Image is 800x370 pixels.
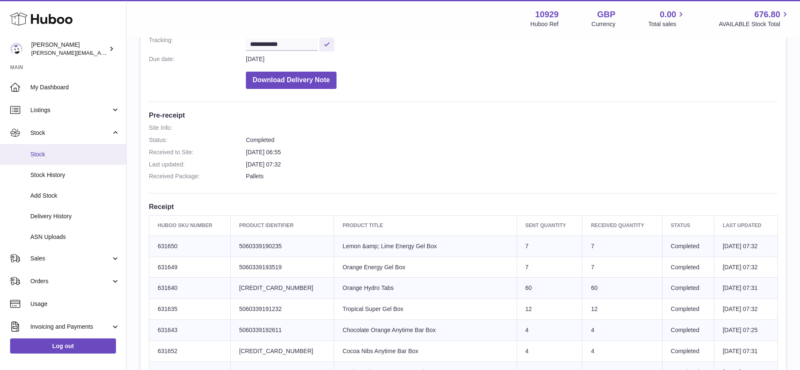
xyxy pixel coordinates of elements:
button: Download Delivery Note [246,72,337,89]
span: Delivery History [30,212,120,220]
td: Completed [662,257,714,278]
dd: Completed [246,136,778,144]
td: 631643 [149,320,231,341]
dd: [DATE] 07:32 [246,161,778,169]
td: [CREDIT_CARD_NUMBER] [230,278,334,299]
th: Last updated [714,216,777,236]
span: 676.80 [754,9,780,20]
td: Orange Hydro Tabs [334,278,517,299]
dd: [DATE] [246,55,778,63]
td: 631650 [149,236,231,257]
th: Product title [334,216,517,236]
td: 5060339192611 [230,320,334,341]
td: 4 [517,320,582,341]
dt: Site Info: [149,124,246,132]
td: Tropical Super Gel Box [334,299,517,320]
td: [DATE] 07:25 [714,320,777,341]
td: Chocolate Orange Anytime Bar Box [334,320,517,341]
dd: [DATE] 06:55 [246,148,778,156]
dd: Pallets [246,172,778,180]
th: Received Quantity [582,216,662,236]
span: Invoicing and Payments [30,323,111,331]
th: Status [662,216,714,236]
h3: Receipt [149,202,778,211]
td: 4 [582,341,662,362]
td: Completed [662,341,714,362]
span: 0.00 [660,9,676,20]
dt: Last updated: [149,161,246,169]
img: thomas@otesports.co.uk [10,43,23,55]
td: Orange Energy Gel Box [334,257,517,278]
td: 5060339193519 [230,257,334,278]
a: Log out [10,338,116,354]
td: [CREDIT_CARD_NUMBER] [230,341,334,362]
span: ASN Uploads [30,233,120,241]
td: Completed [662,320,714,341]
div: Currency [592,20,616,28]
div: Huboo Ref [531,20,559,28]
div: [PERSON_NAME] [31,41,107,57]
dt: Tracking: [149,36,246,51]
a: 676.80 AVAILABLE Stock Total [719,9,790,28]
td: Cocoa Nibs Anytime Bar Box [334,341,517,362]
td: 7 [582,236,662,257]
td: [DATE] 07:32 [714,257,777,278]
span: Sales [30,255,111,263]
td: 631649 [149,257,231,278]
th: Huboo SKU Number [149,216,231,236]
td: 7 [517,236,582,257]
dt: Received Package: [149,172,246,180]
dt: Due date: [149,55,246,63]
td: 631652 [149,341,231,362]
a: 0.00 Total sales [648,9,686,28]
td: Completed [662,278,714,299]
span: Usage [30,300,120,308]
strong: GBP [597,9,615,20]
td: Completed [662,236,714,257]
td: Completed [662,299,714,320]
td: 60 [582,278,662,299]
h3: Pre-receipt [149,110,778,120]
th: Product Identifier [230,216,334,236]
span: Listings [30,106,111,114]
td: 7 [582,257,662,278]
td: 631640 [149,278,231,299]
td: 12 [582,299,662,320]
span: Total sales [648,20,686,28]
td: 631635 [149,299,231,320]
span: Stock History [30,171,120,179]
span: Orders [30,277,111,285]
td: 7 [517,257,582,278]
span: Stock [30,129,111,137]
td: [DATE] 07:32 [714,299,777,320]
dt: Received to Site: [149,148,246,156]
th: Sent Quantity [517,216,582,236]
span: [PERSON_NAME][EMAIL_ADDRESS][DOMAIN_NAME] [31,49,169,56]
td: 60 [517,278,582,299]
td: [DATE] 07:31 [714,278,777,299]
strong: 10929 [535,9,559,20]
dt: Status: [149,136,246,144]
td: 5060339190235 [230,236,334,257]
td: [DATE] 07:31 [714,341,777,362]
span: Stock [30,150,120,158]
td: Lemon &amp; Lime Energy Gel Box [334,236,517,257]
span: AVAILABLE Stock Total [719,20,790,28]
td: 5060339191232 [230,299,334,320]
td: 4 [517,341,582,362]
td: 12 [517,299,582,320]
td: [DATE] 07:32 [714,236,777,257]
span: Add Stock [30,192,120,200]
td: 4 [582,320,662,341]
span: My Dashboard [30,83,120,91]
